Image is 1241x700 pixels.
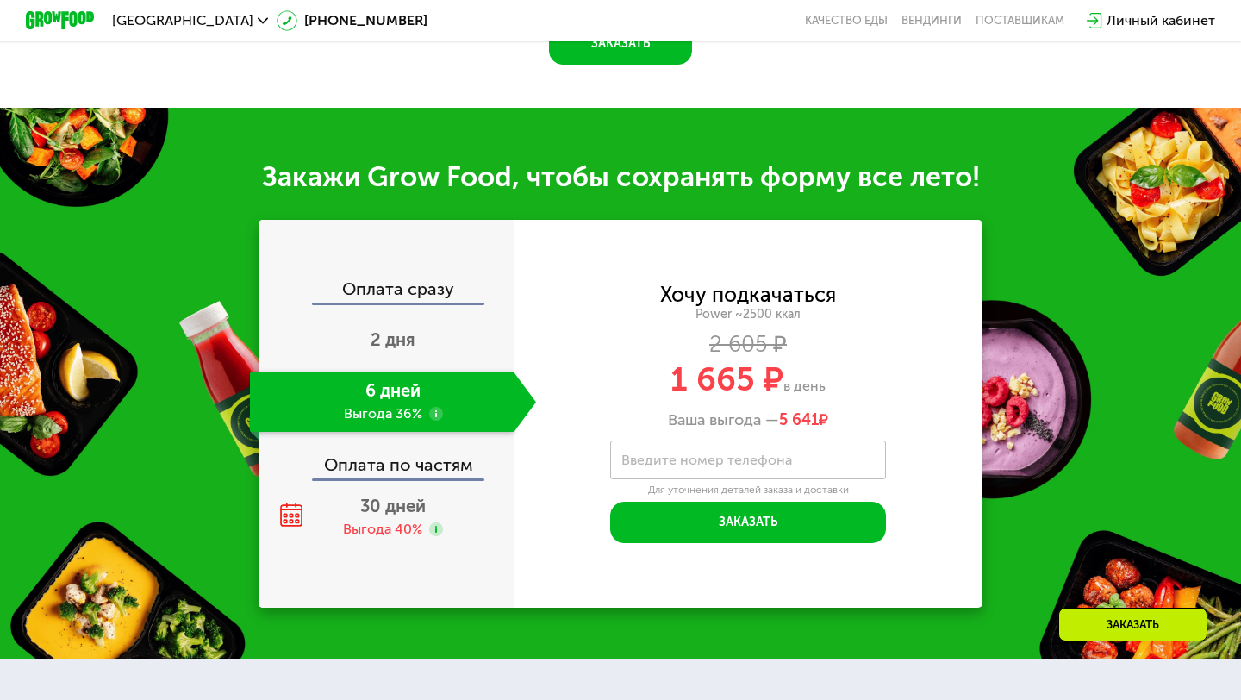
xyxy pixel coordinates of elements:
[343,520,422,539] div: Выгода 40%
[901,14,962,28] a: Вендинги
[1058,608,1207,641] div: Заказать
[976,14,1064,28] div: поставщикам
[1107,10,1215,31] div: Личный кабинет
[549,23,692,65] button: Заказать
[670,359,783,399] span: 1 665 ₽
[779,411,828,430] span: ₽
[514,411,982,430] div: Ваша выгода —
[783,378,826,394] span: в день
[260,439,514,478] div: Оплата по частям
[360,496,426,516] span: 30 дней
[112,14,253,28] span: [GEOGRAPHIC_DATA]
[805,14,888,28] a: Качество еды
[277,10,427,31] a: [PHONE_NUMBER]
[610,484,886,497] div: Для уточнения деталей заказа и доставки
[610,502,886,543] button: Заказать
[514,335,982,354] div: 2 605 ₽
[779,410,819,429] span: 5 641
[660,285,836,304] div: Хочу подкачаться
[260,280,514,303] div: Оплата сразу
[514,307,982,322] div: Power ~2500 ккал
[371,329,415,350] span: 2 дня
[621,455,792,465] label: Введите номер телефона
